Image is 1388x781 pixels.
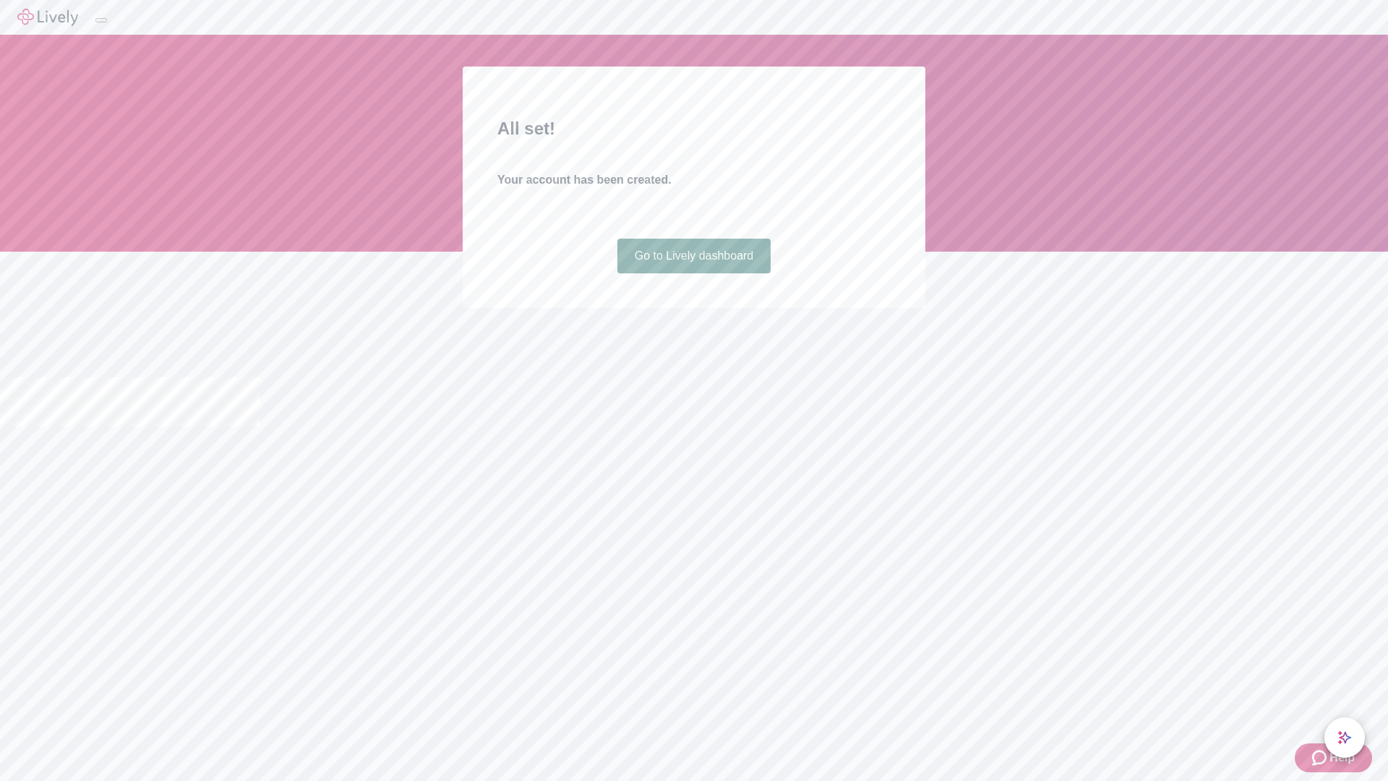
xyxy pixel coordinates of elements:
[1329,749,1355,767] span: Help
[17,9,78,26] img: Lively
[497,171,891,189] h4: Your account has been created.
[497,116,891,142] h2: All set!
[617,239,771,273] a: Go to Lively dashboard
[1337,730,1352,745] svg: Lively AI Assistant
[1324,717,1365,758] button: chat
[1295,743,1372,772] button: Zendesk support iconHelp
[1312,749,1329,767] svg: Zendesk support icon
[95,18,107,22] button: Log out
